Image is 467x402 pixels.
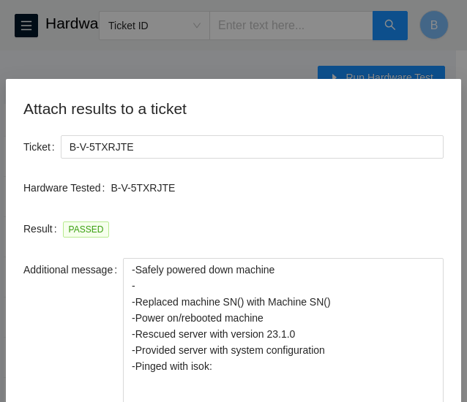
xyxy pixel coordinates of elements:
[23,221,53,237] span: Result
[111,180,444,196] p: B-V-5TXRJTE
[63,221,110,238] span: PASSED
[23,139,51,155] span: Ticket
[23,262,113,278] span: Additional message
[23,180,101,196] span: Hardware Tested
[61,135,444,159] input: Enter a ticket number to attach these results to
[23,96,444,121] h2: Attach results to a ticket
